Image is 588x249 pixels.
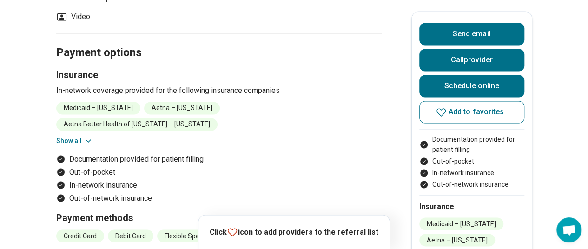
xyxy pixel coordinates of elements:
li: Documentation provided for patient filling [56,153,382,164]
p: Click icon to add providers to the referral list [210,226,378,238]
ul: Payment options [56,153,382,203]
button: Send email [419,23,524,45]
ul: Payment options [419,135,524,189]
li: In-network insurance [56,179,382,190]
li: Documentation provided for patient filling [419,135,524,154]
li: Aetna – [US_STATE] [144,102,220,114]
li: Aetna – [US_STATE] [419,234,495,246]
a: Schedule online [419,75,524,97]
li: In-network insurance [419,168,524,177]
button: Add to favorites [419,101,524,123]
h3: Insurance [56,68,382,81]
span: Add to favorites [449,108,504,116]
li: Out-of-pocket [419,156,524,166]
li: Debit Card [108,229,153,242]
h2: Insurance [419,201,524,212]
li: Medicaid – [US_STATE] [419,217,503,230]
li: Out-of-network insurance [419,179,524,189]
button: Show all [56,136,93,146]
li: Out-of-pocket [56,166,382,177]
div: Open chat [556,217,581,242]
li: Flexible Spending Account [157,229,249,242]
h3: Payment methods [56,211,382,224]
li: Aetna Better Health of [US_STATE] – [US_STATE] [56,118,218,131]
p: In-network coverage provided for the following insurance companies [56,85,382,96]
li: Credit Card [56,229,104,242]
li: Out-of-network insurance [56,192,382,203]
li: Medicaid – [US_STATE] [56,102,140,114]
h2: Payment options [56,23,382,61]
li: Video [56,11,90,22]
button: Callprovider [419,49,524,71]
